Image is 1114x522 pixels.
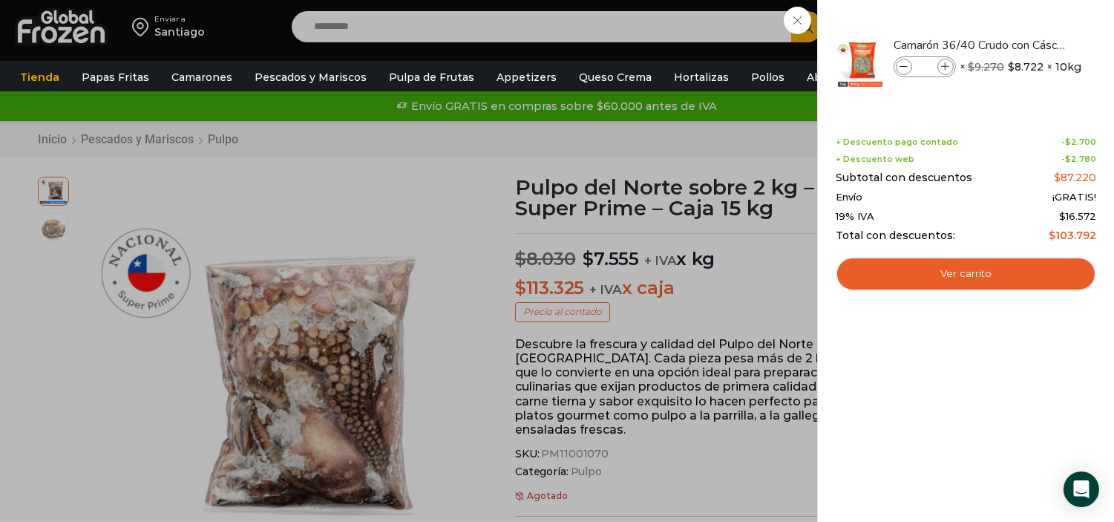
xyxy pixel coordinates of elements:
[914,59,936,75] input: Product quantity
[74,63,157,91] a: Papas Fritas
[960,56,1081,77] span: × × 10kg
[894,37,1070,53] a: Camarón 36/40 Crudo con Cáscara - Super Prime - Caja 10 kg
[1065,154,1096,164] bdi: 2.780
[799,63,868,91] a: Abarrotes
[836,192,862,203] span: Envío
[666,63,736,91] a: Hortalizas
[1065,154,1071,164] span: $
[13,63,67,91] a: Tienda
[1049,229,1096,242] bdi: 103.792
[836,211,874,223] span: 19% IVA
[1052,192,1096,203] span: ¡GRATIS!
[1054,171,1061,184] span: $
[968,60,974,74] span: $
[1054,171,1096,184] bdi: 87.220
[836,257,1096,291] a: Ver carrito
[1061,137,1096,147] span: -
[1065,137,1071,147] span: $
[1059,210,1096,222] span: 16.572
[744,63,792,91] a: Pollos
[1059,210,1066,222] span: $
[381,63,482,91] a: Pulpa de Frutas
[164,63,240,91] a: Camarones
[571,63,659,91] a: Queso Crema
[1061,154,1096,164] span: -
[968,60,1004,74] bdi: 9.270
[836,154,914,164] span: + Descuento web
[836,172,972,184] span: Subtotal con descuentos
[1049,229,1055,242] span: $
[489,63,564,91] a: Appetizers
[1064,472,1099,507] div: Open Intercom Messenger
[1008,59,1043,74] bdi: 8.722
[836,137,958,147] span: + Descuento pago contado
[1065,137,1096,147] bdi: 2.700
[836,229,955,242] span: Total con descuentos:
[247,63,374,91] a: Pescados y Mariscos
[1008,59,1015,74] span: $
